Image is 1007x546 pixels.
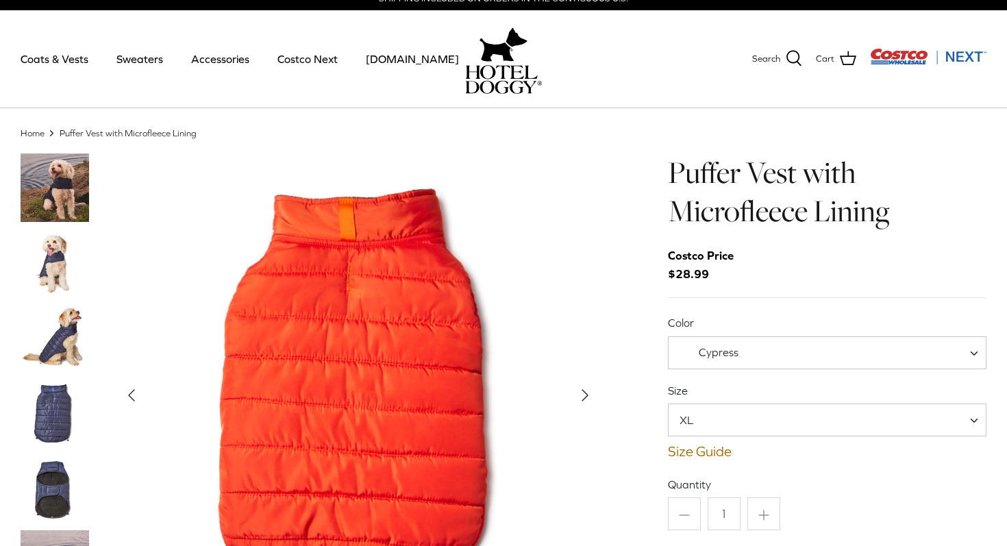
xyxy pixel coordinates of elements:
a: Cart [816,50,856,68]
label: Quantity [668,477,986,492]
span: Cypress [668,336,986,369]
div: Costco Price [668,247,734,265]
a: Thumbnail Link [21,380,89,448]
a: Visit Costco Next [870,57,986,67]
img: Costco Next [870,48,986,65]
a: Thumbnail Link [21,304,89,373]
h1: Puffer Vest with Microfleece Lining [668,153,986,231]
img: hoteldoggycom [465,65,542,94]
button: Next [570,380,600,410]
span: XL [668,404,986,436]
a: [DOMAIN_NAME] [353,36,471,82]
span: Cypress [669,345,767,360]
label: Size [668,383,986,398]
a: Sweaters [104,36,175,82]
a: Coats & Vests [8,36,101,82]
a: Search [752,50,802,68]
nav: Breadcrumbs [21,127,986,140]
span: Search [752,52,780,66]
a: hoteldoggy.com hoteldoggycom [465,24,542,94]
a: Size Guide [668,443,986,460]
a: Thumbnail Link [21,455,89,523]
a: Puffer Vest with Microfleece Lining [60,127,197,138]
button: Previous [116,380,147,410]
a: Costco Next [265,36,350,82]
span: Cypress [699,346,738,358]
a: Accessories [179,36,262,82]
a: Thumbnail Link [21,153,89,222]
label: Color [668,315,986,330]
img: hoteldoggy.com [480,24,527,65]
span: Cart [816,52,834,66]
a: Home [21,127,45,138]
span: XL [669,412,721,427]
a: Thumbnail Link [21,229,89,297]
span: $28.99 [668,247,747,284]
